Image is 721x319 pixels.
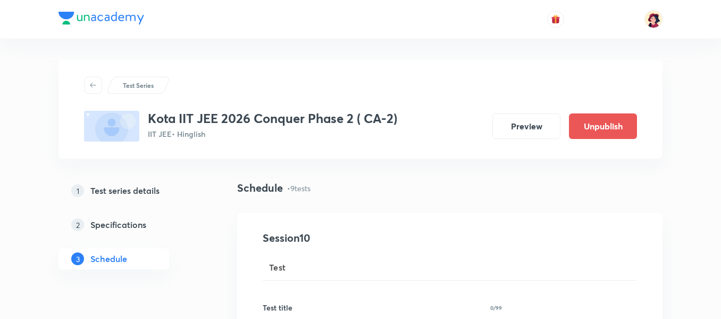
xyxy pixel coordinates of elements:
[90,218,146,231] h5: Specifications
[90,252,127,265] h5: Schedule
[84,111,139,142] img: fallback-thumbnail.png
[551,14,560,24] img: avatar
[492,113,560,139] button: Preview
[490,305,502,310] p: 0/99
[569,113,637,139] button: Unpublish
[58,214,203,235] a: 2Specifications
[58,12,144,24] img: Company Logo
[58,12,144,27] a: Company Logo
[263,302,292,313] h6: Test title
[269,261,286,274] span: Test
[90,184,160,197] h5: Test series details
[263,230,457,246] h4: Session 10
[547,11,564,28] button: avatar
[58,180,203,201] a: 1Test series details
[71,252,84,265] p: 3
[148,111,397,126] h3: Kota IIT JEE 2026 Conquer Phase 2 ( CA-2)
[148,128,397,140] p: IIT JEE • Hinglish
[644,10,663,28] img: Arpan Porwal
[287,183,311,194] p: • 9 tests
[237,180,283,196] h4: Schedule
[71,218,84,231] p: 2
[71,184,84,197] p: 1
[123,80,154,90] p: Test Series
